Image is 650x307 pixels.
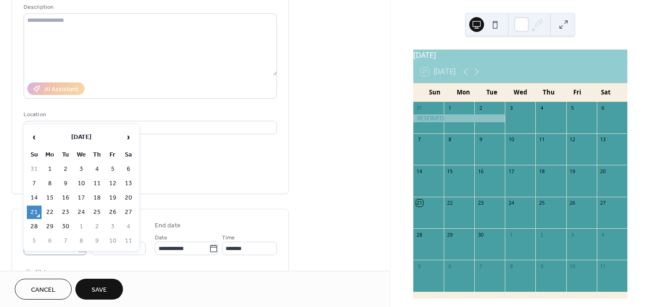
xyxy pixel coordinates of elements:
div: 14 [416,168,423,175]
td: 10 [105,234,120,248]
th: Th [90,148,104,162]
td: 2 [90,220,104,233]
td: 10 [74,177,89,190]
td: 11 [90,177,104,190]
div: 18 [538,168,545,175]
th: Su [27,148,42,162]
td: 16 [58,191,73,205]
div: Sat [591,83,620,102]
td: 27 [121,206,136,219]
div: Fri [563,83,592,102]
div: 8 [447,136,454,143]
div: 31 [416,105,423,112]
td: 1 [43,163,57,176]
div: 25 [538,200,545,207]
td: 3 [105,220,120,233]
td: 2 [58,163,73,176]
div: 23 [477,200,484,207]
div: 6 [447,263,454,269]
td: 31 [27,163,42,176]
span: Cancel [31,285,55,295]
div: 4 [600,231,607,238]
span: ‹ [27,128,41,146]
div: 29 [447,231,454,238]
div: Wed [506,83,534,102]
td: 4 [90,163,104,176]
div: 5 [416,263,423,269]
td: 1 [74,220,89,233]
td: 5 [27,234,42,248]
th: Tu [58,148,73,162]
button: Save [75,279,123,300]
td: 15 [43,191,57,205]
div: 11 [538,136,545,143]
span: Time [222,233,235,243]
div: End date [155,221,181,231]
div: 30 [477,231,484,238]
td: 9 [90,234,104,248]
td: 7 [27,177,42,190]
td: 30 [58,220,73,233]
div: Description [24,2,275,12]
div: 10 [508,136,515,143]
th: Mo [43,148,57,162]
td: 9 [58,177,73,190]
div: Location [24,110,275,119]
div: 20 [600,168,607,175]
div: 3 [508,105,515,112]
div: 24 [508,200,515,207]
button: Cancel [15,279,72,300]
td: 3 [74,163,89,176]
th: We [74,148,89,162]
div: 2 [538,231,545,238]
td: 19 [105,191,120,205]
td: 21 [27,206,42,219]
div: 1 [508,231,515,238]
div: 17 [508,168,515,175]
span: › [122,128,135,146]
td: 17 [74,191,89,205]
div: 3 [569,231,576,238]
div: 9 [477,136,484,143]
div: 8 [508,263,515,269]
div: Mon [449,83,478,102]
div: 28 [416,231,423,238]
div: 16 [477,168,484,175]
div: 10 [569,263,576,269]
div: 6 [600,105,607,112]
td: 18 [90,191,104,205]
div: 13 [600,136,607,143]
div: 9 [538,263,545,269]
span: Save [92,285,107,295]
td: 29 [43,220,57,233]
td: 24 [74,206,89,219]
div: [DATE] [413,50,627,61]
div: 7 [416,136,423,143]
span: All day [35,267,51,277]
td: 13 [121,177,136,190]
td: 26 [105,206,120,219]
th: Fr [105,148,120,162]
div: 4 [538,105,545,112]
td: 5 [105,163,120,176]
div: 5 [569,105,576,112]
th: [DATE] [43,127,120,147]
td: 20 [121,191,136,205]
td: 4 [121,220,136,233]
div: 1 [447,105,454,112]
div: Tue [478,83,506,102]
td: 11 [121,234,136,248]
div: 2 [477,105,484,112]
div: 15 [447,168,454,175]
td: 6 [121,163,136,176]
td: 23 [58,206,73,219]
div: 19 [569,168,576,175]
span: Date [155,233,167,243]
td: 28 [27,220,42,233]
div: Thu [534,83,563,102]
div: 11 [600,263,607,269]
td: 22 [43,206,57,219]
div: 7 [477,263,484,269]
td: 8 [74,234,89,248]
